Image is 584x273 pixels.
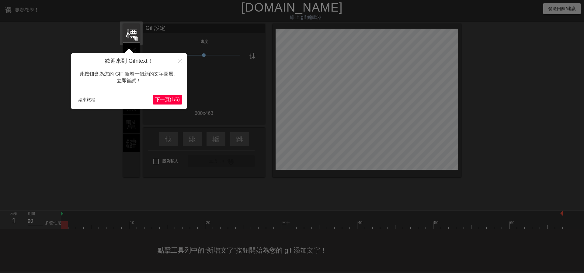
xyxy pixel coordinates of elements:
[76,95,98,104] button: 結束旅程
[170,97,171,102] font: (
[153,95,182,105] button: 下一個
[76,58,182,65] h4: 歡迎來到 Gifntext！
[80,71,178,83] font: 此按鈕會為您的 GIF 新增一個新的文字圖層。立即嘗試！
[171,97,174,102] font: 1
[176,97,178,102] font: 6
[174,97,175,102] font: /
[105,58,153,64] font: 歡迎來到 Gifntext！
[178,97,180,102] font: )
[155,97,170,102] font: 下一頁
[78,97,95,102] font: 結束旅程
[173,53,187,67] button: 關閉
